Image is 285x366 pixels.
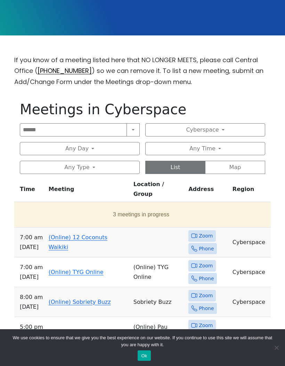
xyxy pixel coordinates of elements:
[230,287,271,317] td: Cyberspace
[20,292,43,302] span: 8:00 AM
[131,180,186,202] th: Location / Group
[20,302,43,312] span: [DATE]
[127,123,140,136] button: Search
[138,350,150,361] button: Ok
[20,272,43,282] span: [DATE]
[131,317,186,347] td: (Online) Pau Hana4U
[20,142,140,155] button: Any Day
[199,244,214,253] span: Phone
[230,317,271,347] td: Cyberspace
[20,242,43,252] span: [DATE]
[131,287,186,317] td: Sobriety Buzz
[230,257,271,287] td: Cyberspace
[145,161,205,174] button: List
[49,269,104,275] a: (Online) TYG Online
[145,142,265,155] button: Any Time
[14,55,271,88] p: If you know of a meeting listed here that NO LONGER MEETS, please call Central Office ( ) so we c...
[38,66,92,75] a: [PHONE_NUMBER]
[199,304,214,313] span: Phone
[49,299,111,305] a: (Online) Sobriety Buzz
[20,123,127,136] input: Search
[199,261,213,270] span: Zoom
[14,180,46,202] th: Time
[199,291,213,300] span: Zoom
[46,180,131,202] th: Meeting
[205,161,265,174] button: Map
[230,227,271,257] td: Cyberspace
[199,274,214,283] span: Phone
[273,344,280,351] span: No
[10,334,275,348] span: We use cookies to ensure that we give you the best experience on our website. If you continue to ...
[20,263,43,272] span: 7:00 AM
[20,161,140,174] button: Any Type
[199,232,213,240] span: Zoom
[49,234,107,250] a: (Online) 12 Coconuts Waikiki
[145,123,265,136] button: Cyberspace
[186,180,230,202] th: Address
[20,322,43,332] span: 5:00 PM
[20,233,43,242] span: 7:00 AM
[49,328,107,335] a: (Online) Pau Hana4U
[131,257,186,287] td: (Online) TYG Online
[20,101,265,118] h1: Meetings in Cyberspace
[230,180,271,202] th: Region
[17,205,265,224] button: 3 meetings in progress
[199,321,213,330] span: Zoom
